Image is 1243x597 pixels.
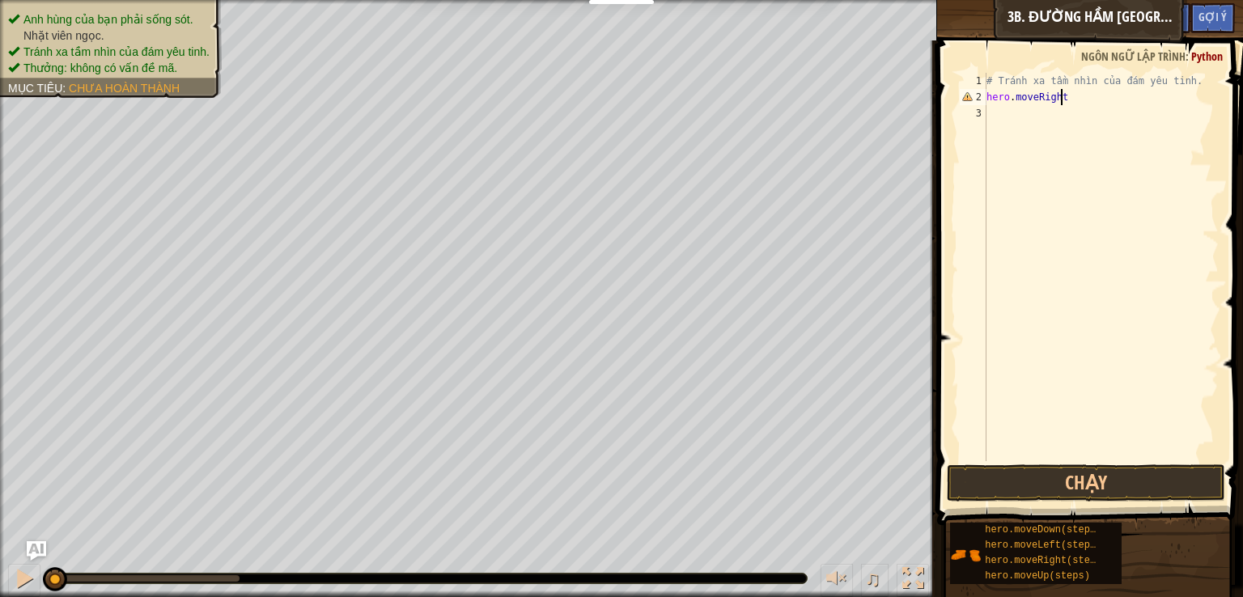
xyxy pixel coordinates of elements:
[23,61,177,74] span: Thưởng: không có vấn đề mã.
[1081,49,1186,64] span: Ngôn ngữ lập trình
[1147,3,1190,33] button: Ask AI
[985,570,1090,582] span: hero.moveUp(steps)
[8,44,210,60] li: Tránh xa tầm nhìn của đám yêu tinh.
[27,541,46,561] button: Ask AI
[985,524,1101,536] span: hero.moveDown(steps)
[821,564,853,597] button: Tùy chỉnh âm lượng
[8,28,210,44] li: Nhặt viên ngọc.
[69,82,180,95] span: Chưa hoàn thành
[1186,49,1191,64] span: :
[62,82,69,95] span: :
[8,60,210,76] li: Thưởng: không có vấn đề mã.
[864,566,880,591] span: ♫
[1191,49,1223,64] span: Python
[950,540,981,570] img: portrait.png
[985,555,1107,566] span: hero.moveRight(steps)
[23,13,193,26] span: Anh hùng của bạn phải sống sót.
[1198,9,1227,24] span: Gợi ý
[960,89,986,105] div: 2
[960,105,986,121] div: 3
[947,464,1225,502] button: Chạy
[985,540,1101,551] span: hero.moveLeft(steps)
[960,73,986,89] div: 1
[897,564,929,597] button: Bật tắt chế độ toàn màn hình
[23,45,210,58] span: Tránh xa tầm nhìn của đám yêu tinh.
[8,564,40,597] button: Ctrl + P: Pause
[8,82,62,95] span: Mục tiêu
[1155,9,1182,24] span: Ask AI
[8,11,210,28] li: Anh hùng của bạn phải sống sót.
[23,29,104,42] span: Nhặt viên ngọc.
[861,564,889,597] button: ♫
